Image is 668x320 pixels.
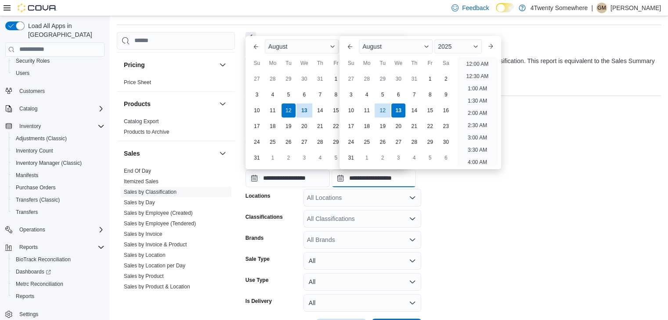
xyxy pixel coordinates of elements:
div: day-21 [313,119,327,133]
a: Products to Archive [124,129,169,135]
a: Sales by Classification [124,189,177,195]
span: Inventory Count [12,146,105,156]
a: Sales by Product [124,273,164,279]
button: Inventory Manager (Classic) [9,157,108,169]
a: Users [12,68,33,78]
button: Operations [16,224,49,235]
button: Reports [9,290,108,302]
div: day-17 [344,119,358,133]
div: day-7 [407,88,421,102]
span: Operations [19,226,45,233]
a: Sales by Employee (Created) [124,210,193,216]
label: Brands [246,235,264,242]
a: Transfers (Classic) [12,195,63,205]
div: day-28 [266,72,280,86]
div: day-22 [329,119,343,133]
a: Transfers [12,207,41,217]
div: Th [407,56,421,70]
div: day-27 [344,72,358,86]
button: Products [124,100,216,108]
div: day-28 [313,135,327,149]
div: day-12 [282,103,296,117]
a: Inventory Count [12,146,57,156]
div: day-29 [423,135,437,149]
button: BioTrack Reconciliation [9,253,108,266]
a: Settings [16,309,42,320]
div: day-11 [360,103,374,117]
span: GM [597,3,606,13]
div: day-4 [266,88,280,102]
p: 4Twenty Somewhere [530,3,588,13]
span: 2025 [438,43,451,50]
div: Greta Macabuhay [596,3,607,13]
div: day-4 [313,151,327,165]
a: Sales by Employee (Tendered) [124,220,196,227]
div: day-19 [282,119,296,133]
a: Price Sheet [124,79,151,85]
button: Open list of options [409,194,416,201]
a: Metrc Reconciliation [12,279,67,289]
a: Sales by Location [124,252,166,258]
button: Reports [16,242,41,252]
div: day-14 [407,103,421,117]
a: Itemized Sales [124,178,159,185]
div: day-1 [266,151,280,165]
span: August [268,43,288,50]
div: Products [117,116,235,141]
div: day-30 [297,72,311,86]
div: day-31 [344,151,358,165]
div: day-10 [250,103,264,117]
button: Inventory [16,121,44,132]
button: Inventory Count [9,145,108,157]
span: Sales by Classification [124,188,177,196]
span: BioTrack Reconciliation [16,256,71,263]
div: Su [250,56,264,70]
span: Catalog [19,105,37,112]
div: day-8 [329,88,343,102]
div: day-21 [407,119,421,133]
li: 1:30 AM [464,96,491,106]
h3: Sales [124,149,140,158]
span: Reports [19,244,38,251]
div: day-23 [439,119,453,133]
div: day-2 [439,72,453,86]
a: Dashboards [9,266,108,278]
div: day-13 [391,103,405,117]
span: Sales by Employee (Created) [124,210,193,217]
button: Next month [484,39,498,53]
div: day-6 [439,151,453,165]
div: day-4 [360,88,374,102]
div: day-1 [329,72,343,86]
input: Dark Mode [496,3,514,12]
div: day-3 [391,151,405,165]
div: day-28 [360,72,374,86]
a: Reports [12,291,38,302]
div: Fr [329,56,343,70]
div: day-29 [376,72,390,86]
a: Sales by Invoice [124,231,162,237]
div: day-12 [376,103,390,117]
span: Manifests [12,170,105,181]
div: August, 2025 [249,71,360,166]
span: Customers [19,88,45,95]
div: day-28 [407,135,421,149]
div: day-24 [250,135,264,149]
span: Metrc Reconciliation [16,281,63,288]
h3: Products [124,100,151,108]
div: day-7 [313,88,327,102]
div: day-31 [313,72,327,86]
a: Sales by Day [124,199,155,206]
button: All [303,273,421,291]
div: Su [344,56,358,70]
div: day-3 [297,151,311,165]
div: day-5 [282,88,296,102]
span: August [362,43,382,50]
span: Sales by Employee (Tendered) [124,220,196,227]
p: | [591,3,593,13]
div: Sa [439,56,453,70]
div: day-30 [391,72,405,86]
button: Customers [2,85,108,97]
